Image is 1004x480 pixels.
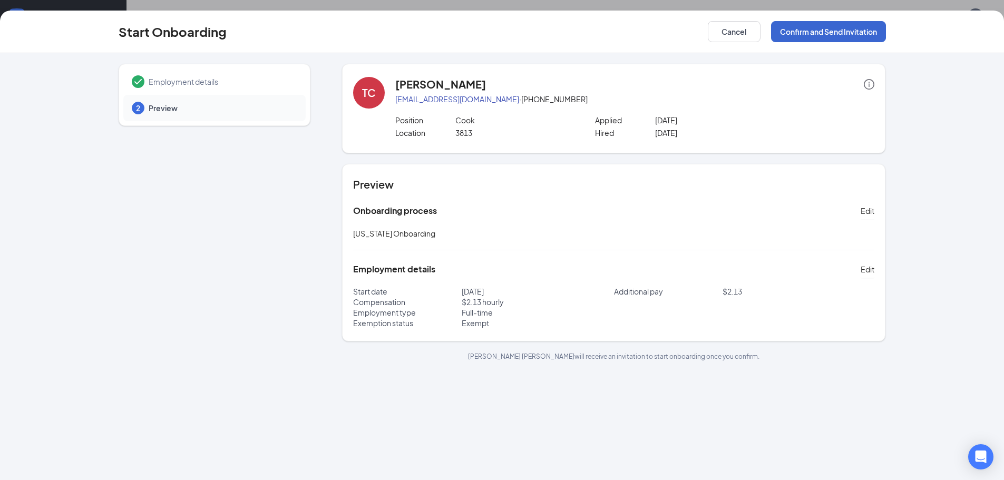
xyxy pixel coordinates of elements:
p: Compensation [353,297,462,307]
p: Start date [353,286,462,297]
span: info-circle [864,79,874,90]
svg: Checkmark [132,75,144,88]
p: [DATE] [655,115,775,125]
div: TC [362,85,376,100]
p: $ 2.13 hourly [462,297,614,307]
p: · [PHONE_NUMBER] [395,94,874,104]
p: $ 2.13 [723,286,875,297]
p: Position [395,115,455,125]
p: Additional pay [614,286,723,297]
p: Full-time [462,307,614,318]
p: [PERSON_NAME] [PERSON_NAME] will receive an invitation to start onboarding once you confirm. [342,352,885,361]
h5: Onboarding process [353,205,437,217]
div: Open Intercom Messenger [968,444,993,469]
span: Edit [861,205,874,216]
p: Exemption status [353,318,462,328]
h4: Preview [353,177,874,192]
p: [DATE] [655,128,775,138]
button: Edit [861,261,874,278]
h4: [PERSON_NAME] [395,77,486,92]
button: Cancel [708,21,761,42]
span: Edit [861,264,874,275]
p: Exempt [462,318,614,328]
button: Confirm and Send Invitation [771,21,886,42]
h5: Employment details [353,263,435,275]
span: [US_STATE] Onboarding [353,229,435,238]
p: [DATE] [462,286,614,297]
a: [EMAIL_ADDRESS][DOMAIN_NAME] [395,94,519,104]
span: Preview [149,103,295,113]
p: Cook [455,115,575,125]
span: Employment details [149,76,295,87]
button: Edit [861,202,874,219]
span: 2 [136,103,140,113]
p: Applied [595,115,655,125]
h3: Start Onboarding [119,23,227,41]
p: Employment type [353,307,462,318]
p: Location [395,128,455,138]
p: 3813 [455,128,575,138]
p: Hired [595,128,655,138]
